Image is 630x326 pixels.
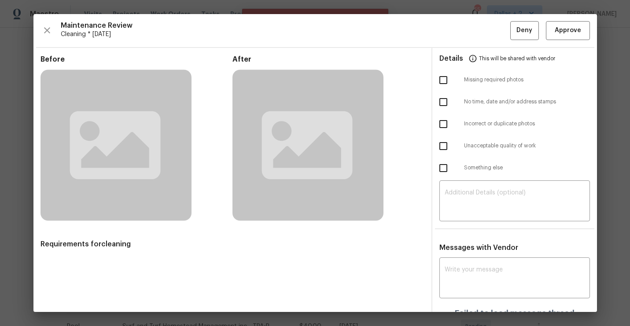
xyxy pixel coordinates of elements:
[455,309,575,318] h4: Failed to load message thread
[61,30,510,39] span: Cleaning * [DATE]
[432,91,597,113] div: No time, date and/or address stamps
[432,135,597,157] div: Unacceptable quality of work
[464,142,590,150] span: Unacceptable quality of work
[555,25,581,36] span: Approve
[464,120,590,128] span: Incorrect or duplicate photos
[464,98,590,106] span: No time, date and/or address stamps
[516,25,532,36] span: Deny
[439,244,518,251] span: Messages with Vendor
[61,21,510,30] span: Maintenance Review
[546,21,590,40] button: Approve
[464,164,590,172] span: Something else
[464,76,590,84] span: Missing required photos
[479,48,555,69] span: This will be shared with vendor
[432,157,597,179] div: Something else
[432,113,597,135] div: Incorrect or duplicate photos
[232,55,424,64] span: After
[432,69,597,91] div: Missing required photos
[439,48,463,69] span: Details
[41,240,424,249] span: Requirements for cleaning
[41,55,232,64] span: Before
[510,21,539,40] button: Deny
